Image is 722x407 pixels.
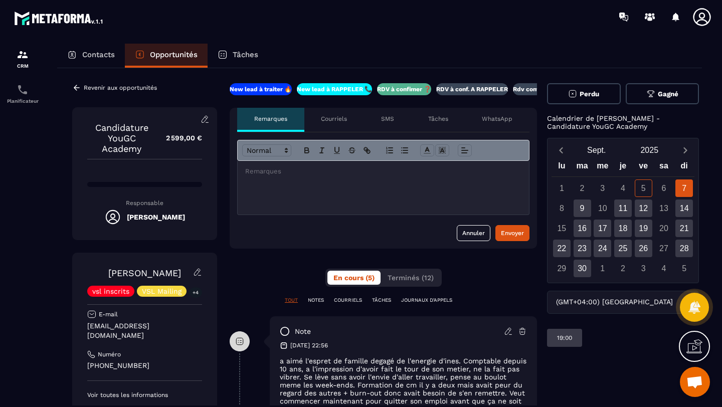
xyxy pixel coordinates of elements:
div: 2 [614,260,632,277]
div: 29 [553,260,571,277]
p: TOUT [285,297,298,304]
h5: [PERSON_NAME] [127,213,185,221]
button: Perdu [547,83,621,104]
div: 26 [635,240,652,257]
div: di [674,159,694,176]
p: SMS [381,115,394,123]
a: Contacts [57,44,125,68]
a: Opportunités [125,44,208,68]
p: VSL Mailing [142,288,182,295]
div: 17 [594,220,611,237]
div: 4 [614,179,632,197]
p: CRM [3,63,43,69]
span: Terminés (12) [388,274,434,282]
p: Remarques [254,115,287,123]
p: 19:00 [557,334,572,342]
p: Calendrier de [PERSON_NAME] - Candidature YouGC Academy [547,114,699,130]
p: Contacts [82,50,115,59]
p: New lead à traiter 🔥 [230,85,292,93]
button: Terminés (12) [382,271,440,285]
div: 6 [655,179,672,197]
div: 1 [594,260,611,277]
p: Revenir aux opportunités [84,84,157,91]
div: lu [552,159,572,176]
p: [PHONE_NUMBER] [87,361,202,370]
div: 2 [574,179,591,197]
div: 13 [655,199,672,217]
a: schedulerschedulerPlanificateur [3,76,43,111]
button: Gagné [626,83,699,104]
div: 20 [655,220,672,237]
div: 11 [614,199,632,217]
a: formationformationCRM [3,41,43,76]
div: 27 [655,240,672,257]
p: New lead à RAPPELER 📞 [297,85,372,93]
div: 14 [675,199,693,217]
p: [DATE] 22:56 [290,341,328,349]
p: Tâches [428,115,448,123]
p: Responsable [87,199,202,207]
button: Previous month [552,143,570,157]
img: logo [14,9,104,27]
p: Voir toutes les informations [87,391,202,399]
div: 12 [635,199,652,217]
p: [EMAIL_ADDRESS][DOMAIN_NAME] [87,321,202,340]
div: 16 [574,220,591,237]
button: Open years overlay [623,141,676,159]
p: Courriels [321,115,347,123]
div: Search for option [547,291,699,314]
p: TÂCHES [372,297,391,304]
div: Calendar days [552,179,694,277]
div: 3 [594,179,611,197]
div: Envoyer [501,228,524,238]
span: Perdu [580,90,599,98]
p: +4 [189,287,202,298]
div: 28 [675,240,693,257]
p: NOTES [308,297,324,304]
span: Gagné [658,90,678,98]
a: [PERSON_NAME] [108,268,181,278]
div: 19 [635,220,652,237]
p: Numéro [98,350,121,358]
p: Rdv confirmé ✅ [513,85,561,93]
button: Envoyer [495,225,529,241]
button: En cours (5) [327,271,381,285]
button: Open months overlay [570,141,623,159]
div: 4 [655,260,672,277]
a: Tâches [208,44,268,68]
p: Tâches [233,50,258,59]
p: 2 599,00 € [156,128,202,148]
p: RDV à confimer ❓ [377,85,431,93]
div: 9 [574,199,591,217]
div: 7 [675,179,693,197]
div: 3 [635,260,652,277]
p: E-mail [99,310,118,318]
div: sa [654,159,674,176]
div: 25 [614,240,632,257]
img: scheduler [17,84,29,96]
p: vsl inscrits [92,288,129,295]
div: 23 [574,240,591,257]
img: formation [17,49,29,61]
span: En cours (5) [333,274,375,282]
div: Calendar wrapper [552,159,694,277]
button: Annuler [457,225,490,241]
div: 15 [553,220,571,237]
div: 18 [614,220,632,237]
p: WhatsApp [482,115,512,123]
p: JOURNAUX D'APPELS [401,297,452,304]
div: me [592,159,613,176]
p: RDV à conf. A RAPPELER [436,85,508,93]
div: 10 [594,199,611,217]
div: ma [572,159,593,176]
div: 5 [635,179,652,197]
p: COURRIELS [334,297,362,304]
a: Ouvrir le chat [680,367,710,397]
div: je [613,159,633,176]
div: 5 [675,260,693,277]
span: (GMT+04:00) [GEOGRAPHIC_DATA] [554,297,675,308]
p: Planificateur [3,98,43,104]
div: 30 [574,260,591,277]
div: 21 [675,220,693,237]
p: Candidature YouGC Academy [87,122,156,154]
